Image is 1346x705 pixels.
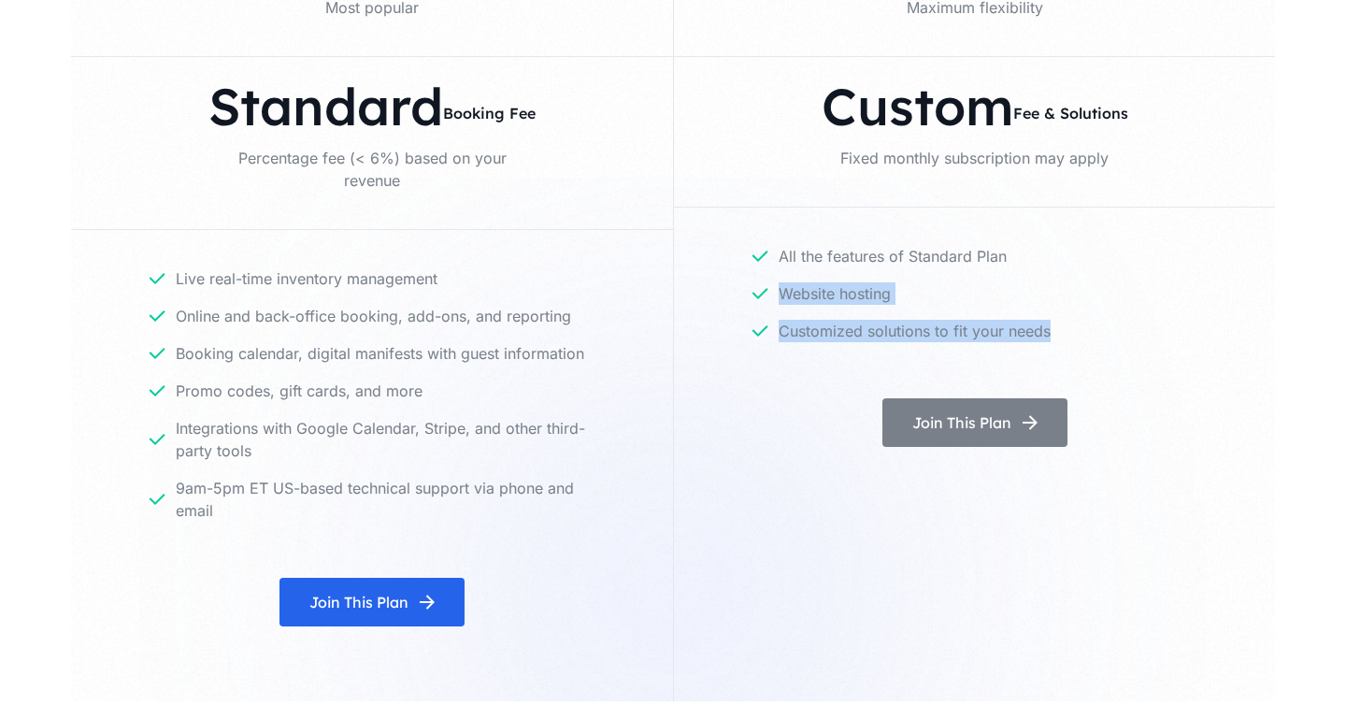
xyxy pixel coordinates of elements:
p: Online and back-office booking, add-ons, and reporting [146,305,598,327]
p: Website hosting [749,282,1200,305]
a: Join This Plan [279,578,465,626]
h3: Booking Fee [71,94,673,124]
p: Customized solutions to fit your needs [749,320,1200,342]
p: All the features of Standard Plan [749,245,1200,267]
p: 9am-5pm ET US-based technical support via phone and email [146,477,598,522]
p: Fixed monthly subscription may apply [835,147,1115,169]
p: Percentage fee (< 6%) based on your revenue [232,147,512,192]
p: Integrations with Google Calendar, Stripe, and other third-party tools [146,417,598,462]
a: Join This Plan [882,398,1067,447]
p: Promo codes, gift cards, and more [146,380,598,402]
p: Live real-time inventory management [146,267,598,290]
p: Booking calendar, digital manifests with guest information [146,342,598,365]
h3: Fee & Solutions [674,94,1275,124]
